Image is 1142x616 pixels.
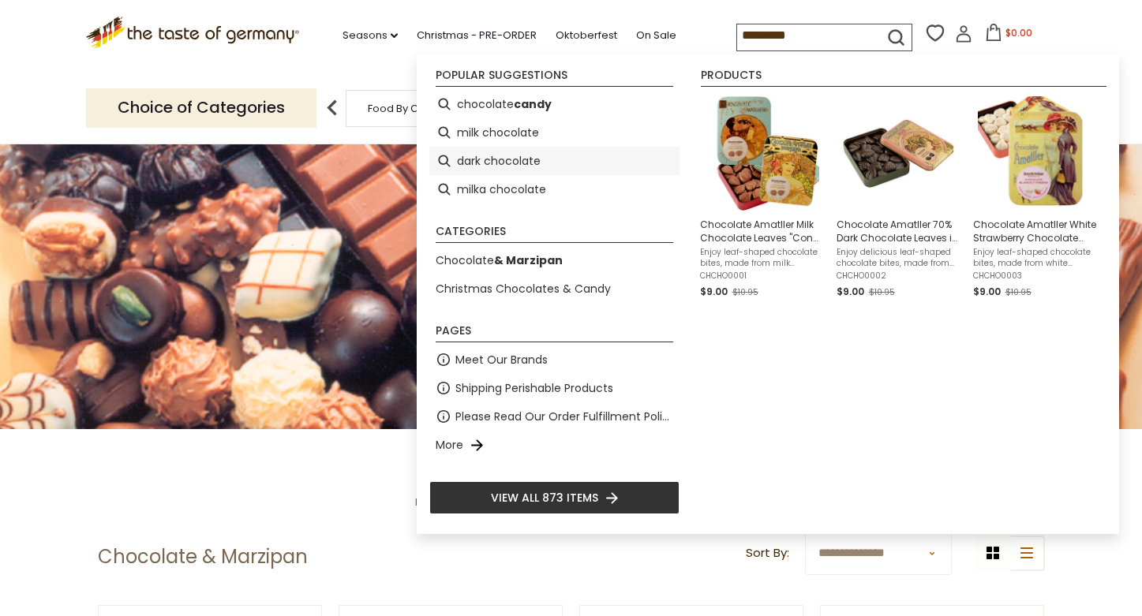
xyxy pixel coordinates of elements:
[732,286,758,298] span: $10.95
[455,351,548,369] a: Meet Our Brands
[429,402,680,431] li: Please Read Our Order Fulfillment Policies
[415,495,448,510] a: Home
[973,218,1097,245] span: Chocolate Amatller White Strawberry Chocolate Leaves in Art Deco Gift TIn, 2.1 oz
[700,285,728,298] span: $9.00
[967,90,1103,307] li: Chocolate Amatller White Strawberry Chocolate Leaves in Art Deco Gift TIn, 2.1 oz
[86,88,316,127] p: Choice of Categories
[429,345,680,374] li: Meet Our Brands
[837,96,960,301] a: Chocolate Amatller 70% Dark Chocolate Leaves in Art Deco Gift Tin, 2.1 ozEnjoy delicious leaf-sha...
[700,247,824,269] span: Enjoy leaf-shaped chocolate bites, made from milk chocolate with caramel cream (con leche). A del...
[436,226,673,243] li: Categories
[514,95,552,114] b: candy
[973,285,1001,298] span: $9.00
[973,247,1097,269] span: Enjoy leaf-shaped chocolate bites, made from white chocolate and strawberry inclusions. A delight...
[429,175,680,203] li: milka chocolate
[556,27,617,44] a: Oktoberfest
[436,252,563,270] a: Chocolate& Marzipan
[869,286,895,298] span: $10.95
[837,247,960,269] span: Enjoy delicious leaf-shaped chocolate bites, made from 70% cocoa chocolate. Made using traditiona...
[455,408,673,426] a: Please Read Our Order Fulfillment Policies
[837,218,960,245] span: Chocolate Amatller 70% Dark Chocolate Leaves in Art Deco Gift Tin, 2.1 oz
[429,374,680,402] li: Shipping Perishable Products
[429,118,680,147] li: milk chocolate
[700,96,824,301] a: Chocolate Amatller Milk Chocolate Leaves "Con Leche" in Art Deco Gift Tin, 2.1 ozEnjoy leaf-shape...
[417,27,537,44] a: Christmas - PRE-ORDER
[429,90,680,118] li: chocolate candy
[455,379,613,398] a: Shipping Perishable Products
[636,27,676,44] a: On Sale
[494,252,563,268] b: & Marzipan
[491,489,598,506] span: View all 873 items
[436,325,673,342] li: Pages
[694,90,830,307] li: Chocolate Amatller Milk Chocolate Leaves "Con Leche" in Art Deco Gift Tin, 2.1 oz
[700,271,824,282] span: CHCHO0001
[837,271,960,282] span: CHCHO0002
[746,543,789,563] label: Sort By:
[98,545,308,569] h1: Chocolate & Marzipan
[837,285,864,298] span: $9.00
[1005,26,1032,39] span: $0.00
[1005,286,1032,298] span: $10.95
[316,92,348,124] img: previous arrow
[429,481,680,514] li: View all 873 items
[975,24,1043,47] button: $0.00
[368,103,459,114] a: Food By Category
[429,274,680,303] li: Christmas Chocolates & Candy
[830,90,967,307] li: Chocolate Amatller 70% Dark Chocolate Leaves in Art Deco Gift Tin, 2.1 oz
[417,54,1119,534] div: Instant Search Results
[429,431,680,459] li: More
[429,246,680,274] li: Chocolate& Marzipan
[701,69,1106,87] li: Products
[973,96,1097,301] a: Chocolate Amatller White Strawberry Chocolate Leaves in Art Deco Gift TIn, 2.1 ozEnjoy leaf-shape...
[700,218,824,245] span: Chocolate Amatller Milk Chocolate Leaves "Con Leche" in Art Deco Gift Tin, 2.1 oz
[436,280,611,298] a: Christmas Chocolates & Candy
[343,27,398,44] a: Seasons
[436,69,673,87] li: Popular suggestions
[429,147,680,175] li: dark chocolate
[973,271,1097,282] span: CHCHO0003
